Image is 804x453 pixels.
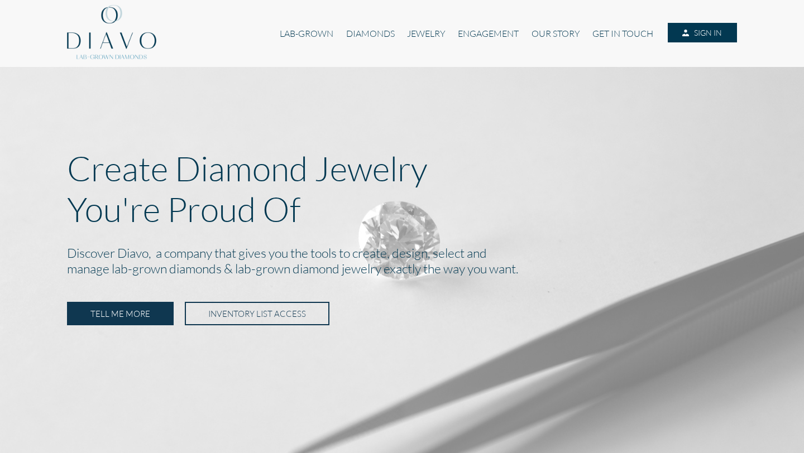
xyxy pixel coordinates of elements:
a: TELL ME MORE [67,302,174,325]
a: OUR STORY [525,23,586,44]
a: INVENTORY LIST ACCESS [185,302,329,325]
a: ENGAGEMENT [452,23,525,44]
a: DIAMONDS [340,23,401,44]
a: GET IN TOUCH [586,23,659,44]
a: SIGN IN [668,23,737,43]
h2: Discover Diavo, a company that gives you the tools to create, design, select and manage lab-grown... [67,243,737,281]
p: Create Diamond Jewelry You're Proud Of [67,148,737,229]
a: JEWELRY [401,23,452,44]
a: LAB-GROWN [274,23,339,44]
